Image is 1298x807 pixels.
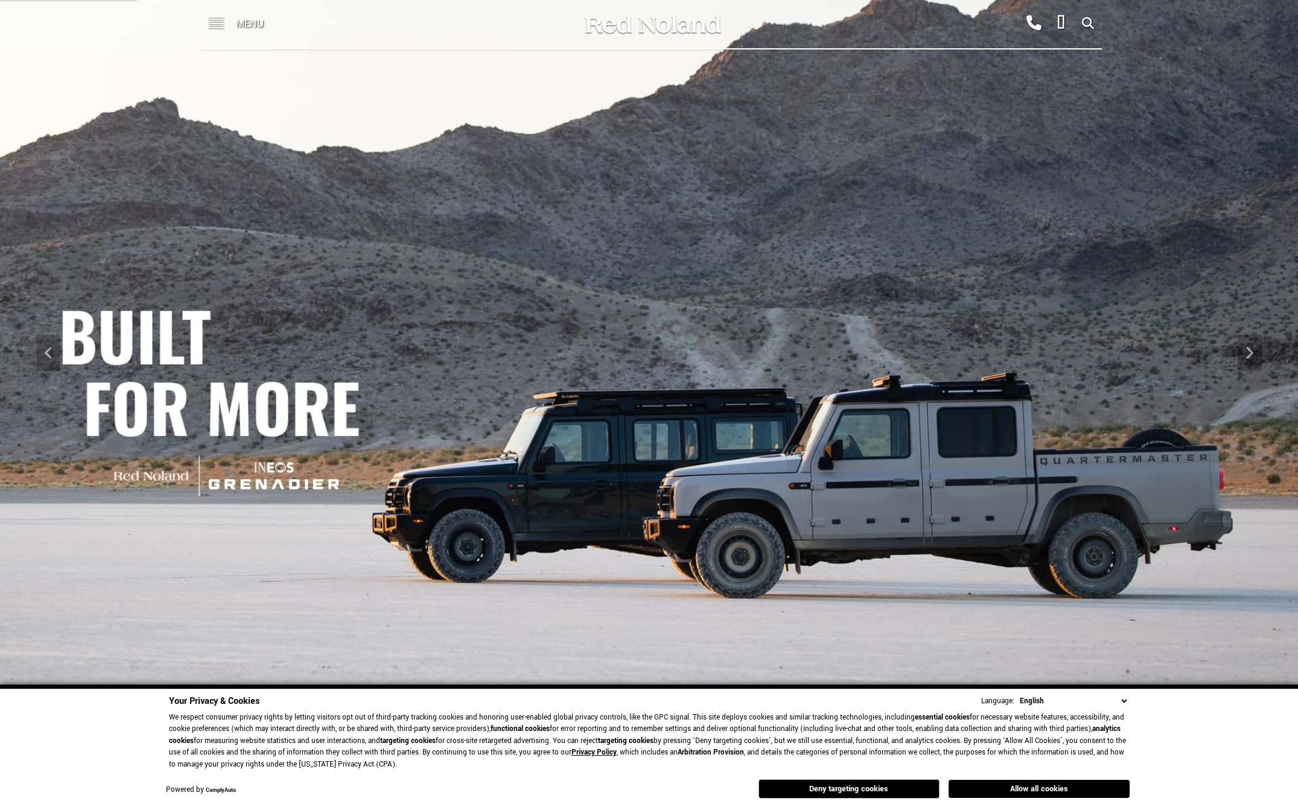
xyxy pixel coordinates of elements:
[36,335,60,371] div: Previous
[598,736,654,746] strong: targeting cookies
[981,697,1014,705] div: Language:
[583,14,722,35] img: Red Noland Auto Group
[169,695,259,707] span: Your Privacy & Cookies
[759,779,940,799] button: Deny targeting cookies
[949,780,1130,798] button: Allow all cookies
[206,786,236,794] a: ComplyAuto
[915,712,970,723] strong: essential cookies
[166,786,236,794] div: Powered by
[1238,335,1262,371] div: Next
[380,736,436,746] strong: targeting cookies
[571,747,617,758] a: Privacy Policy
[169,712,1130,771] p: We respect consumer privacy rights by letting visitors opt out of third-party tracking cookies an...
[1017,695,1130,707] select: Language Select
[678,747,744,758] strong: Arbitration Provision
[491,724,550,734] strong: functional cookies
